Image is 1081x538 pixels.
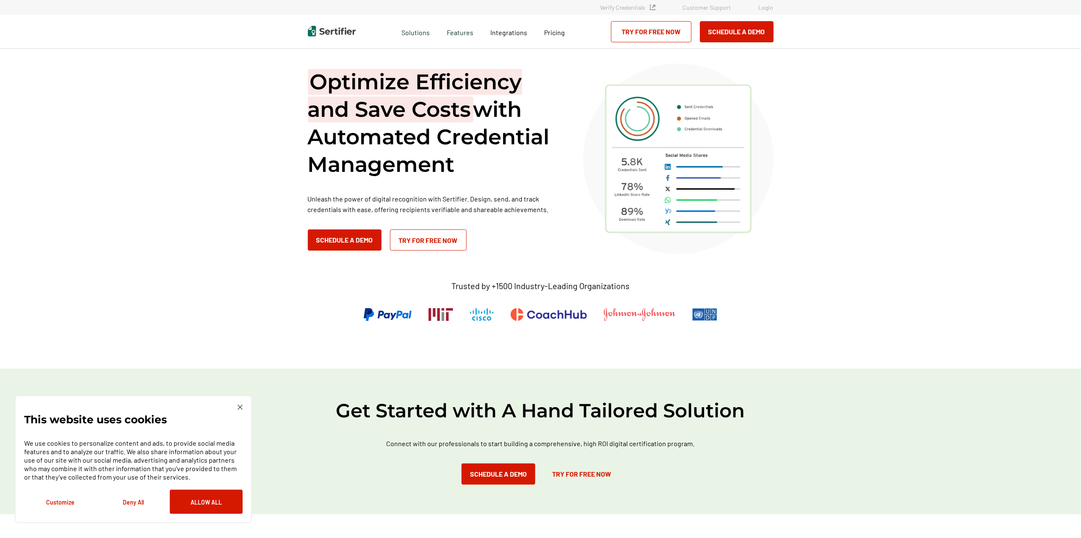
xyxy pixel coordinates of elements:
[447,26,473,37] span: Features
[650,5,655,10] img: Verified
[621,208,643,215] g: 89%
[308,193,562,215] p: Unleash the power of digital recognition with Sertifier. Design, send, and track credentials with...
[511,308,587,321] img: CoachHub
[683,4,731,11] a: Customer Support
[544,464,619,485] a: Try for Free Now
[390,229,467,251] a: Try for Free Now
[401,26,430,37] span: Solutions
[24,415,167,424] p: This website uses cookies
[364,308,412,321] img: PayPal
[618,168,646,171] g: Credentials Sent
[611,21,691,42] a: Try for Free Now
[287,398,795,423] h2: Get Started with A Hand Tailored Solution
[622,183,643,190] g: 78%
[238,405,243,410] img: Cookie Popup Close
[622,158,642,166] g: 5.8K
[429,308,453,321] img: Massachusetts Institute of Technology
[685,117,710,120] g: Opened Emails
[308,68,562,178] h1: with Automated Credential Management
[544,28,565,36] span: Pricing
[470,308,494,321] img: Cisco
[700,21,774,42] button: Schedule a Demo
[24,490,97,514] button: Customize
[363,438,719,449] p: Connect with our professionals to start building a comprehensive, high ROI digital certification ...
[759,4,774,11] a: Login
[600,4,655,11] a: Verify Credentials
[170,490,243,514] button: Allow All
[490,26,527,37] a: Integrations
[490,28,527,36] span: Integrations
[544,26,565,37] a: Pricing
[692,308,717,321] img: UNDP
[1039,497,1081,538] iframe: Chat Widget
[308,69,522,122] span: Optimize Efficiency and Save Costs
[604,308,675,321] img: Johnson & Johnson
[308,26,356,36] img: Sertifier | Digital Credentialing Platform
[451,281,630,291] p: Trusted by +1500 Industry-Leading Organizations
[619,218,645,221] g: Download Rate
[24,439,243,481] p: We use cookies to personalize content and ads, to provide social media features and to analyze ou...
[308,229,382,251] button: Schedule a Demo
[462,464,535,485] button: Schedule a Demo
[97,490,170,514] button: Deny All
